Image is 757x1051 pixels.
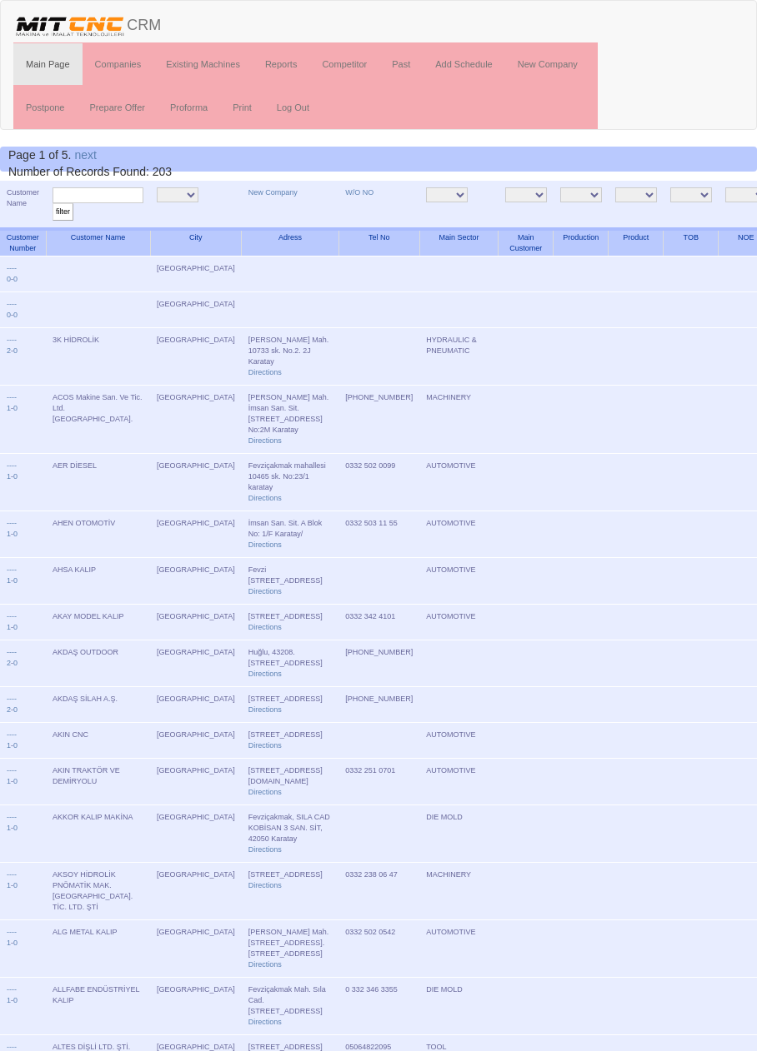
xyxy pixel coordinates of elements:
td: AUTOMOTIVE [419,920,499,978]
td: Fevziçakmak mahallesi 10465 sk. No:23/1 karatay [242,454,339,511]
th: Production [554,229,609,257]
span: Number of Records Found: 203 [8,148,172,178]
a: Directions [248,587,282,595]
td: MACHINERY [419,863,499,920]
td: [GEOGRAPHIC_DATA] [150,328,242,386]
td: 0332 503 11 55 [338,511,419,558]
td: [GEOGRAPHIC_DATA] [150,454,242,511]
a: Competitor [309,43,379,85]
td: AHEN OTOMOTİV [46,511,150,558]
a: ---- [7,1043,17,1051]
td: [PERSON_NAME] Mah. [STREET_ADDRESS]. [STREET_ADDRESS] [242,920,339,978]
td: [STREET_ADDRESS] [242,723,339,759]
td: [GEOGRAPHIC_DATA] [150,978,242,1035]
a: Directions [248,705,282,714]
a: Prepare Offer [77,87,157,128]
td: Fevziçakmak, SILA CAD KOBİSAN 3 SAN. SİT, 42050 Karatay [242,805,339,863]
td: AUTOMOTIVE [419,558,499,605]
td: 0332 502 0099 [338,454,419,511]
a: 0 [13,881,18,889]
a: Main Page [13,43,83,85]
th: Tel No [338,229,419,257]
a: Existing Machines [153,43,253,85]
td: [GEOGRAPHIC_DATA] [150,257,242,292]
a: ---- [7,985,17,994]
td: AUTOMOTIVE [419,605,499,640]
a: next [74,148,96,162]
td: DIE MOLD [419,805,499,863]
td: Fevzi [STREET_ADDRESS] [242,558,339,605]
td: [GEOGRAPHIC_DATA] [150,687,242,723]
a: Directions [248,540,282,549]
td: 0332 502 0542 [338,920,419,978]
a: ---- [7,695,17,703]
a: ---- [7,730,17,739]
a: 1 [7,741,11,750]
a: Directions [248,368,282,376]
td: DIE MOLD [419,978,499,1035]
td: ACOS Makine San. Ve Tic. Ltd. [GEOGRAPHIC_DATA]. [46,386,150,454]
a: Past [379,43,423,85]
td: 0332 251 0701 [338,759,419,805]
td: [GEOGRAPHIC_DATA] [150,558,242,605]
th: Main Customer [499,229,554,257]
td: 0332 342 4101 [338,605,419,640]
td: [PERSON_NAME] Mah. İmsan San. Sit. [STREET_ADDRESS] No:2M Karatay [242,386,339,454]
td: AER DİESEL [46,454,150,511]
td: Fevziçakmak Mah. Sıla Cad. [STREET_ADDRESS] [242,978,339,1035]
a: 0 [13,404,18,412]
a: Companies [83,43,154,85]
td: [GEOGRAPHIC_DATA] [150,386,242,454]
a: Directions [248,845,282,854]
a: 1 [7,623,11,631]
a: 0 [13,623,18,631]
a: 1 [7,472,11,481]
span: Page 1 of 5. [8,148,72,162]
td: [STREET_ADDRESS][DOMAIN_NAME] [242,759,339,805]
a: 0 [13,275,18,283]
td: AKIN TRAKTÖR VE DEMİRYOLU [46,759,150,805]
td: 0332 238 06 47 [338,863,419,920]
td: AKAY MODEL KALIP [46,605,150,640]
td: [GEOGRAPHIC_DATA] [150,805,242,863]
td: [PHONE_NUMBER] [338,640,419,687]
a: 0 [7,275,11,283]
td: [STREET_ADDRESS] [242,863,339,920]
a: Postpone [13,87,77,128]
a: ---- [7,648,17,656]
a: ---- [7,300,17,308]
td: AKDAŞ SİLAH A.Ş. [46,687,150,723]
a: 0 [7,311,11,319]
td: AKIN CNC [46,723,150,759]
td: [GEOGRAPHIC_DATA] [150,759,242,805]
td: ALLFABE ENDÜSTRİYEL KALIP [46,978,150,1035]
td: [GEOGRAPHIC_DATA] [150,920,242,978]
td: AKSOY HİDROLİK PNÖMATİK MAK. [GEOGRAPHIC_DATA]. TİC. LTD. ŞTİ [46,863,150,920]
td: ALG METAL KALIP [46,920,150,978]
input: filter [53,203,73,221]
a: 2 [7,705,11,714]
a: CRM [1,1,173,42]
td: MACHINERY [419,386,499,454]
a: 1 [7,881,11,889]
a: Directions [248,623,282,631]
td: AUTOMOTIVE [419,759,499,805]
td: [GEOGRAPHIC_DATA] [150,605,242,640]
a: ---- [7,870,17,879]
a: ---- [7,393,17,401]
a: 1 [7,777,11,785]
td: İmsan San. Sit. A Blok No: 1/F Karatay/ [242,511,339,558]
a: ---- [7,813,17,821]
th: Adress [242,229,339,257]
td: AKKOR KALIP MAKİNA [46,805,150,863]
td: AUTOMOTIVE [419,454,499,511]
a: ---- [7,264,17,272]
td: [GEOGRAPHIC_DATA] [150,640,242,687]
th: Product [609,229,664,257]
a: ---- [7,612,17,620]
a: ---- [7,766,17,775]
td: [GEOGRAPHIC_DATA] [150,723,242,759]
td: AKDAŞ OUTDOOR [46,640,150,687]
a: ---- [7,461,17,470]
a: 0 [13,659,18,667]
